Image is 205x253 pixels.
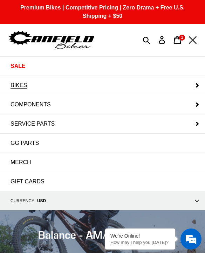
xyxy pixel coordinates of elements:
[11,140,39,146] span: GG PARTS
[8,29,95,51] img: Canfield Bikes
[11,82,27,89] span: BIKES
[179,34,185,41] span: 1
[11,101,51,108] span: COMPONENTS
[185,33,200,48] button: Menu
[11,198,34,204] label: Currency
[110,240,170,245] p: How may I help you today?
[11,121,55,127] span: SERVICE PARTS
[110,233,170,239] div: We're Online!
[38,229,167,241] span: Balance - AM/Enduro 27.5
[170,33,185,48] a: 1
[11,178,45,185] span: GIFT CARDS
[11,159,31,166] span: MERCH
[11,63,26,69] span: SALE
